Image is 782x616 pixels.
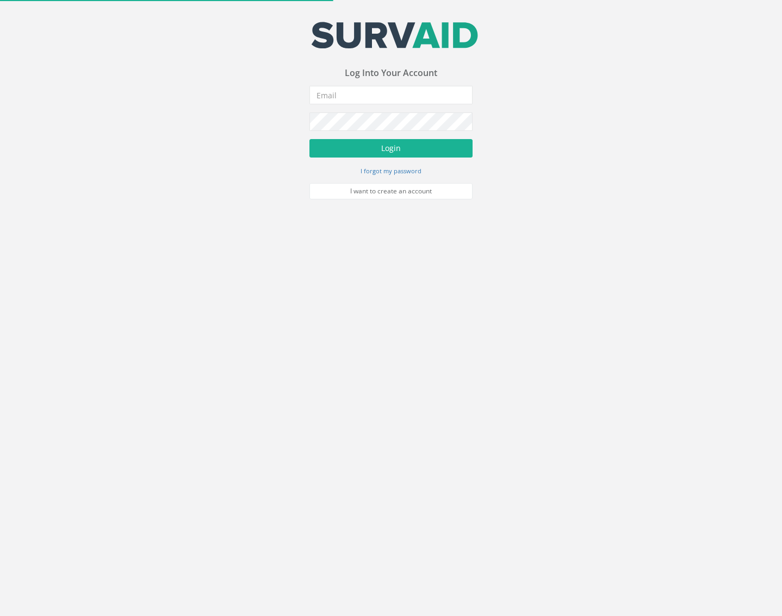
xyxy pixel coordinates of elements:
input: Email [309,86,473,104]
a: I want to create an account [309,183,473,199]
button: Login [309,139,473,158]
small: I forgot my password [361,167,421,175]
h3: Log Into Your Account [309,68,473,78]
a: I forgot my password [361,166,421,175]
